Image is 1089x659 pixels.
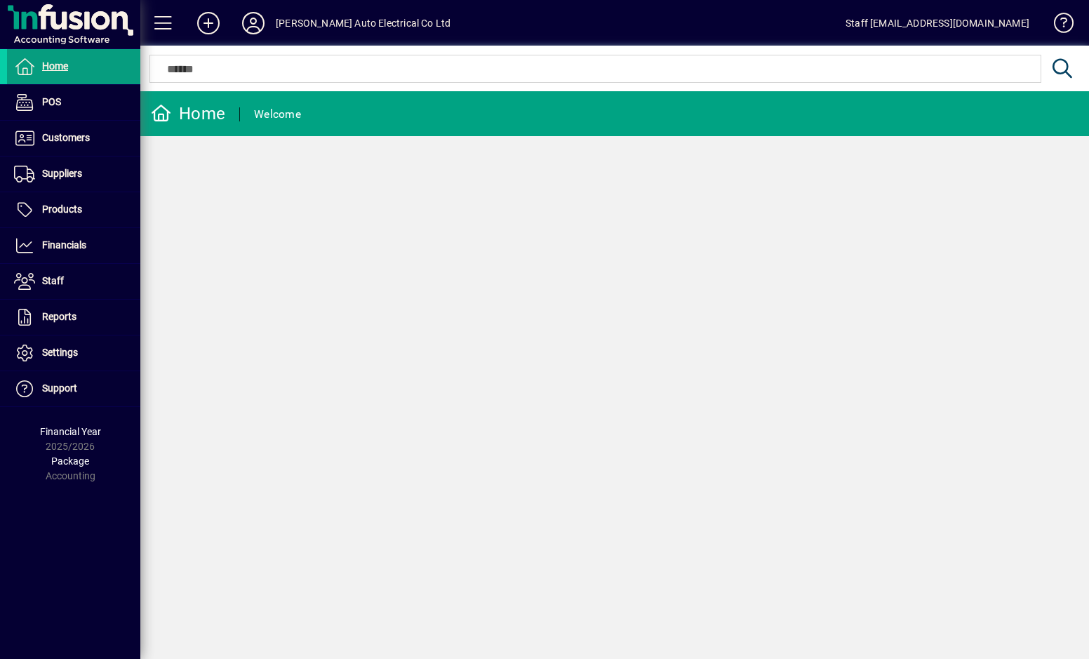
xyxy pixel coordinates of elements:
span: Home [42,60,68,72]
a: Suppliers [7,157,140,192]
span: Package [51,455,89,467]
span: Financials [42,239,86,251]
a: Reports [7,300,140,335]
div: Home [151,102,225,125]
span: Financial Year [40,426,101,437]
button: Profile [231,11,276,36]
span: Customers [42,132,90,143]
div: [PERSON_NAME] Auto Electrical Co Ltd [276,12,450,34]
a: Financials [7,228,140,263]
span: Support [42,382,77,394]
div: Staff [EMAIL_ADDRESS][DOMAIN_NAME] [846,12,1029,34]
a: Support [7,371,140,406]
div: Welcome [254,103,301,126]
a: Knowledge Base [1043,3,1071,48]
a: Settings [7,335,140,371]
a: Staff [7,264,140,299]
span: Products [42,204,82,215]
span: Reports [42,311,76,322]
span: Settings [42,347,78,358]
span: POS [42,96,61,107]
button: Add [186,11,231,36]
span: Suppliers [42,168,82,179]
a: Customers [7,121,140,156]
a: Products [7,192,140,227]
a: POS [7,85,140,120]
span: Staff [42,275,64,286]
